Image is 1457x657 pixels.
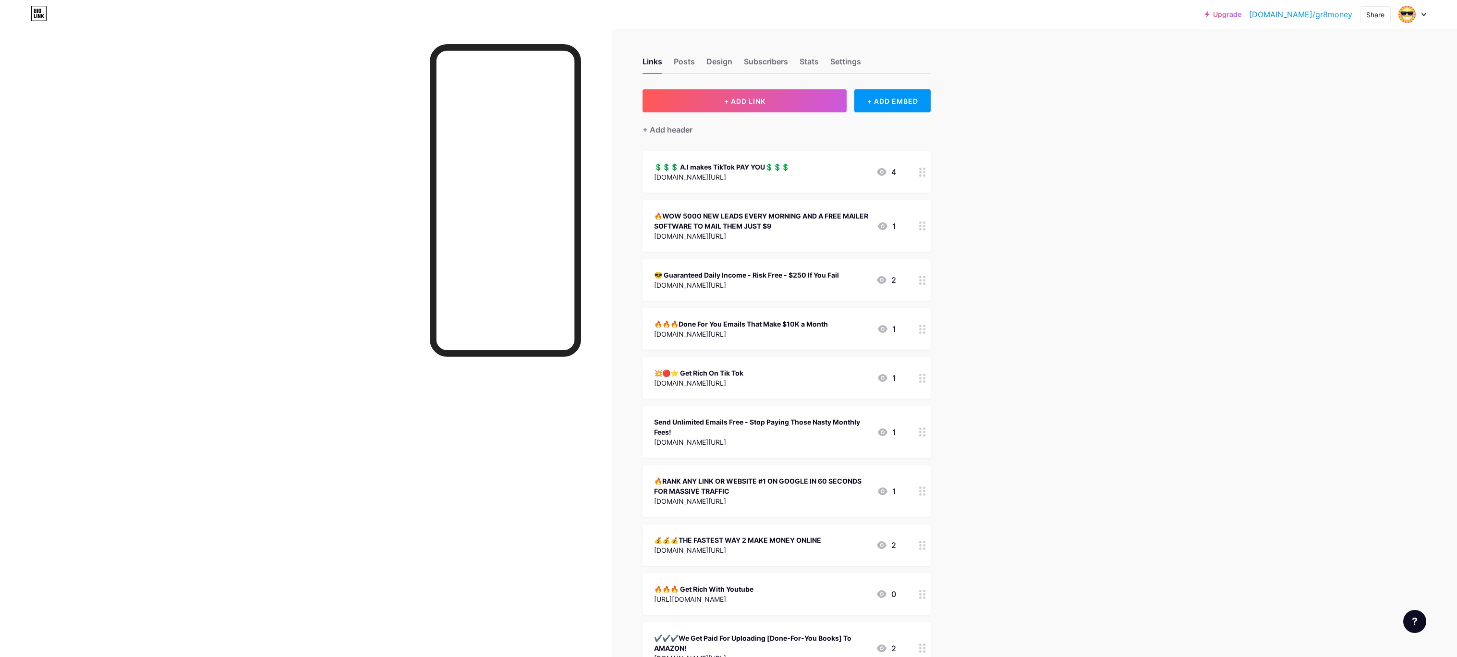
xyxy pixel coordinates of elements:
div: 🔥🔥🔥Done For You Emails That Make $10K a Month [654,319,828,329]
div: 🔥🔥🔥 Get Rich With Youtube [654,584,753,594]
div: + Add header [643,124,692,135]
div: Links [643,56,662,73]
div: 4 [876,166,896,178]
div: 1 [877,372,896,384]
div: [DOMAIN_NAME][URL] [654,329,828,339]
div: 2 [876,643,896,654]
div: 1 [877,486,896,497]
img: gr8money [1398,5,1416,24]
a: Upgrade [1205,11,1241,18]
div: [URL][DOMAIN_NAME] [654,594,753,604]
div: ✔️✔️✔️We Get Paid For Uploading [Done-For-You Books] To AMAZON! [654,633,868,653]
div: Send Unlimited Emails Free - Stop Paying Those Nasty Monthly Fees! [654,417,869,437]
button: + ADD LINK [643,89,847,112]
div: 0 [876,588,896,600]
div: [DOMAIN_NAME][URL] [654,280,839,290]
div: 2 [876,274,896,286]
div: 🔥RANK ANY LINK OR WEBSITE #1 ON GOOGLE IN 60 SECONDS FOR MASSIVE TRAFFIC [654,476,869,496]
div: 1 [877,426,896,438]
div: 2 [876,539,896,551]
div: 🔥WOW 5000 NEW LEADS EVERY MORNING AND A FREE MAILER SOFTWARE TO MAIL THEM JUST $9 [654,211,869,231]
div: 1 [877,323,896,335]
div: Stats [800,56,819,73]
div: [DOMAIN_NAME][URL] [654,378,743,388]
div: 💥🔴⭐️ Get Rich On Tik Tok [654,368,743,378]
div: 😎 Guaranteed Daily Income - Risk Free - $250 If You Fail [654,270,839,280]
div: Share [1366,10,1384,20]
div: [DOMAIN_NAME][URL] [654,437,869,447]
div: 1 [877,220,896,232]
div: Settings [830,56,861,73]
div: [DOMAIN_NAME][URL] [654,545,821,555]
div: 💰💰💰THE FASTEST WAY 2 MAKE MONEY ONLINE [654,535,821,545]
span: + ADD LINK [724,97,765,105]
div: [DOMAIN_NAME][URL] [654,231,869,241]
div: Subscribers [744,56,788,73]
div: 💲💲💲 A.I makes TikTok PAY YOU💲💲💲 [654,162,789,172]
div: Posts [674,56,695,73]
div: [DOMAIN_NAME][URL] [654,496,869,506]
a: [DOMAIN_NAME]/gr8money [1249,9,1352,20]
div: Design [706,56,732,73]
div: + ADD EMBED [854,89,931,112]
div: [DOMAIN_NAME][URL] [654,172,789,182]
